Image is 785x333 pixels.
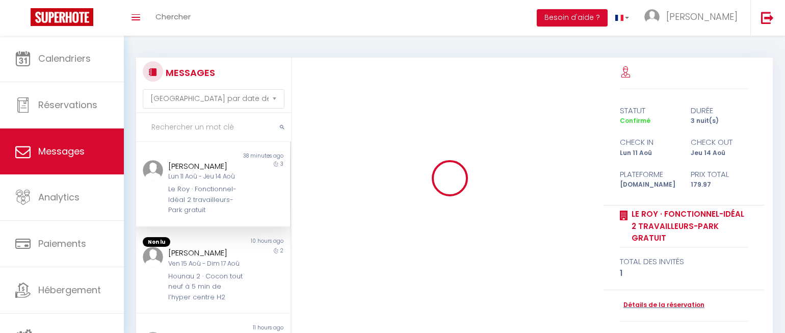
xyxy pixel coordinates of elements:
[168,172,245,182] div: Lun 11 Aoû - Jeu 14 Aoû
[613,148,684,158] div: Lun 11 Aoû
[38,52,91,65] span: Calendriers
[684,180,755,190] div: 179.97
[684,116,755,126] div: 3 nuit(s)
[620,116,650,125] span: Confirmé
[644,9,660,24] img: ...
[168,184,245,215] div: Le Roy · Fonctionnel-Idéal 2 travailleurs-Park gratuit
[38,284,101,296] span: Hébergement
[168,271,245,302] div: Hounau 2 · Cocon tout neuf à 5 min de l’hyper centre H2
[136,113,291,142] input: Rechercher un mot clé
[143,160,163,181] img: ...
[213,324,290,332] div: 11 hours ago
[620,255,748,268] div: total des invités
[38,237,86,250] span: Paiements
[280,160,283,168] span: 3
[168,160,245,172] div: [PERSON_NAME]
[38,191,80,203] span: Analytics
[613,105,684,117] div: statut
[38,145,85,158] span: Messages
[163,61,215,84] h3: MESSAGES
[537,9,608,27] button: Besoin d'aide ?
[280,247,283,254] span: 2
[666,10,738,23] span: [PERSON_NAME]
[213,237,290,247] div: 10 hours ago
[213,152,290,160] div: 38 minutes ago
[684,105,755,117] div: durée
[613,180,684,190] div: [DOMAIN_NAME]
[613,168,684,181] div: Plateforme
[155,11,191,22] span: Chercher
[761,11,774,24] img: logout
[684,136,755,148] div: check out
[684,148,755,158] div: Jeu 14 Aoû
[31,8,93,26] img: Super Booking
[620,300,704,310] a: Détails de la réservation
[143,247,163,267] img: ...
[168,247,245,259] div: [PERSON_NAME]
[620,267,748,279] div: 1
[628,208,748,244] a: Le Roy · Fonctionnel-Idéal 2 travailleurs-Park gratuit
[38,98,97,111] span: Réservations
[143,237,170,247] span: Non lu
[684,168,755,181] div: Prix total
[613,136,684,148] div: check in
[168,259,245,269] div: Ven 15 Aoû - Dim 17 Aoû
